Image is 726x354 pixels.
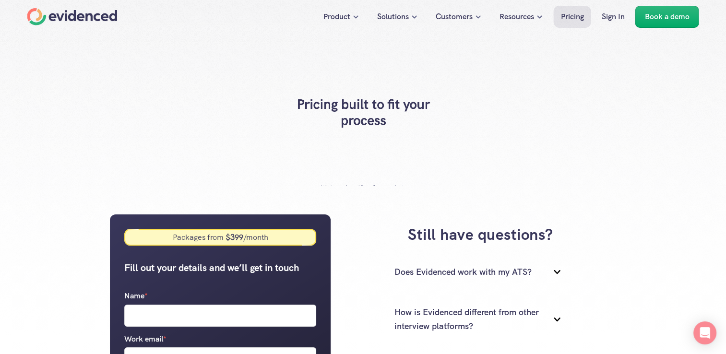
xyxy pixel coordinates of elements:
h5: Fill out your details and we’ll get in touch [124,260,316,275]
div: Open Intercom Messenger [693,321,716,344]
p: Sign In [602,11,625,23]
p: Solutions [377,11,409,23]
p: Name [124,290,148,302]
p: Product [323,11,350,23]
a: Sign In [595,6,632,28]
p: How is Evidenced different from other interview platforms? [394,306,543,333]
strong: $ 399 [224,232,243,242]
div: Packages from /month [173,232,268,242]
a: Book a demo [635,6,699,28]
p: Does Evidenced work with my ATS? [394,265,543,279]
a: Home [27,8,118,25]
p: Resources [500,11,534,23]
h3: Still have questions? [355,224,607,246]
p: Pricing [561,11,584,23]
p: Book a demo [645,11,690,23]
h1: Pricing built to fit your process [286,96,440,128]
p: Customers [436,11,473,23]
p: Whether you’re rapidly scaling or starting to standardise, we’ll find a price that works for you. [315,183,411,199]
p: Work email [124,333,167,345]
input: Name* [124,305,316,327]
a: Pricing [554,6,591,28]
